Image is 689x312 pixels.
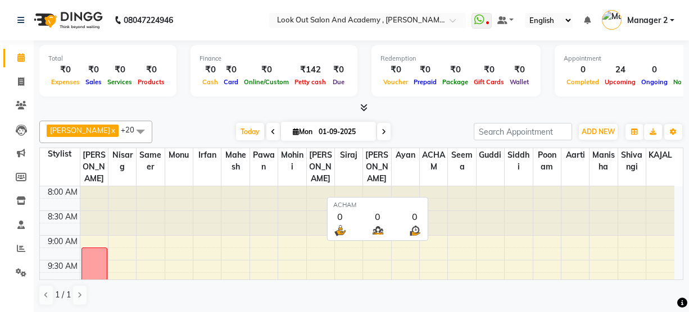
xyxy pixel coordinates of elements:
div: 9:00 AM [46,236,80,247]
div: Finance [200,54,348,63]
span: Voucher [380,78,411,86]
span: Due [330,78,347,86]
div: ₹0 [507,63,532,76]
span: Ongoing [638,78,670,86]
div: ₹0 [411,63,439,76]
span: [PERSON_NAME] [363,148,391,186]
span: Ayan [392,148,419,162]
span: Mon [290,127,315,136]
span: Siddhi [505,148,532,174]
div: ₹0 [135,63,167,76]
div: Stylist [40,148,80,160]
div: 0 [638,63,670,76]
span: Today [236,123,264,140]
img: logo [29,4,106,36]
span: 1 / 1 [55,289,71,301]
img: Manager 2 [602,10,622,30]
div: ₹0 [221,63,241,76]
span: Card [221,78,241,86]
span: ADD NEW [582,127,615,136]
button: ADD NEW [579,124,618,140]
div: ₹142 [292,63,329,76]
span: Sales [83,78,105,86]
span: Prepaid [411,78,439,86]
span: ACHAM [420,148,447,174]
span: Mahesh [221,148,249,174]
b: 08047224946 [124,4,173,36]
div: 0 [564,63,602,76]
div: ₹0 [439,63,471,76]
span: Siraj [335,148,362,162]
span: Manager 2 [627,15,668,26]
span: [PERSON_NAME] [307,148,334,186]
span: Cash [200,78,221,86]
input: 2025-09-01 [315,123,371,140]
span: [PERSON_NAME] [50,126,110,135]
span: Manisha [590,148,617,174]
div: ACHAM [333,200,422,210]
span: [PERSON_NAME] [80,148,108,186]
div: ₹0 [329,63,348,76]
span: +20 [121,125,143,134]
img: serve.png [333,223,347,237]
div: Redemption [380,54,532,63]
a: x [110,126,115,135]
span: Products [135,78,167,86]
input: Search Appointment [474,123,572,140]
span: Irfan [193,148,221,162]
div: 8:30 AM [46,211,80,223]
span: Wallet [507,78,532,86]
div: 0 [333,210,347,223]
span: Completed [564,78,602,86]
div: ₹0 [241,63,292,76]
span: Seema [448,148,475,174]
div: 8:00 AM [46,186,80,198]
div: ₹0 [380,63,411,76]
span: Shivangi [618,148,646,174]
span: Mohini [278,148,306,174]
div: Total [48,54,167,63]
span: Sameer [137,148,164,174]
span: Aarti [561,148,589,162]
img: wait_time.png [408,223,422,237]
span: Monu [165,148,193,162]
img: queue.png [370,223,384,237]
span: Pawan [250,148,278,174]
span: Petty cash [292,78,329,86]
span: Services [105,78,135,86]
span: Upcoming [602,78,638,86]
span: Gift Cards [471,78,507,86]
div: ₹0 [83,63,105,76]
span: Poonam [533,148,561,174]
span: Package [439,78,471,86]
span: Expenses [48,78,83,86]
span: Online/Custom [241,78,292,86]
span: Nisarg [108,148,136,174]
span: KAJAL [646,148,674,162]
div: 0 [408,210,422,223]
span: Guddi [477,148,504,162]
div: ₹0 [471,63,507,76]
div: 0 [370,210,384,223]
div: 9:30 AM [46,260,80,272]
div: 24 [602,63,638,76]
div: ₹0 [105,63,135,76]
div: ₹0 [200,63,221,76]
div: ₹0 [48,63,83,76]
